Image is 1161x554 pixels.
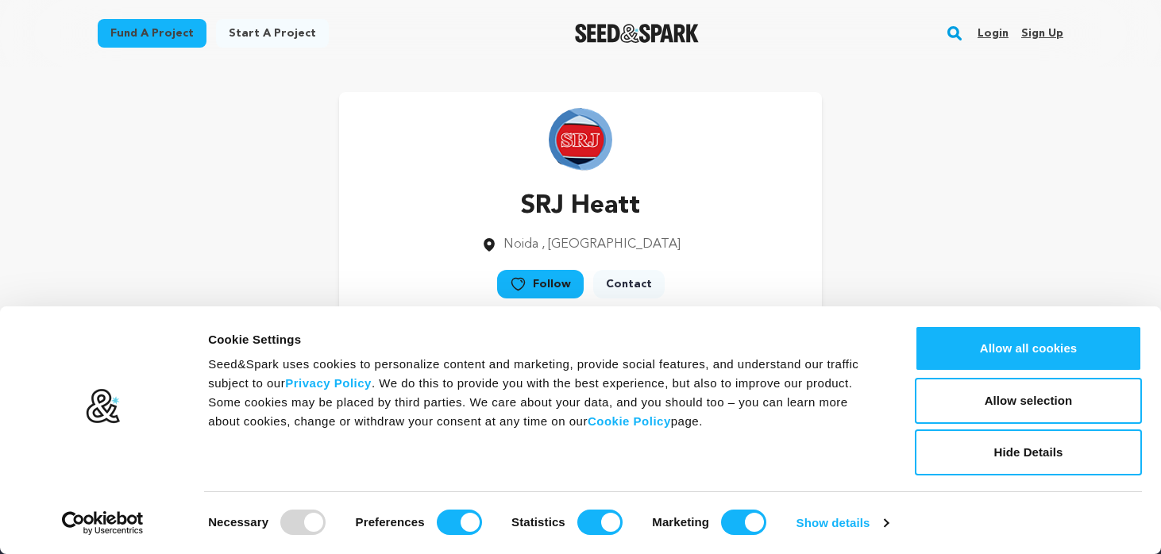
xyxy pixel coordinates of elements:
[98,19,206,48] a: Fund a project
[652,515,709,529] strong: Marketing
[208,355,879,431] div: Seed&Spark uses cookies to personalize content and marketing, provide social features, and unders...
[549,108,612,171] img: https://seedandspark-static.s3.us-east-2.amazonaws.com/images/User/002/291/988/medium/b70f0d3e800...
[915,325,1142,371] button: Allow all cookies
[207,503,208,504] legend: Consent Selection
[208,330,879,349] div: Cookie Settings
[481,187,681,225] p: SRJ Heatt
[575,24,700,43] img: Seed&Spark Logo Dark Mode
[216,19,329,48] a: Start a project
[542,238,681,251] span: , [GEOGRAPHIC_DATA]
[497,270,584,298] a: Follow
[978,21,1009,46] a: Login
[285,376,372,390] a: Privacy Policy
[1021,21,1063,46] a: Sign up
[85,388,121,425] img: logo
[208,515,268,529] strong: Necessary
[575,24,700,43] a: Seed&Spark Homepage
[356,515,425,529] strong: Preferences
[503,238,538,251] span: Noida
[588,414,671,428] a: Cookie Policy
[915,378,1142,424] button: Allow selection
[511,515,565,529] strong: Statistics
[33,511,172,535] a: Usercentrics Cookiebot - opens in a new window
[796,511,889,535] a: Show details
[915,429,1142,475] button: Hide Details
[593,270,665,298] a: Contact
